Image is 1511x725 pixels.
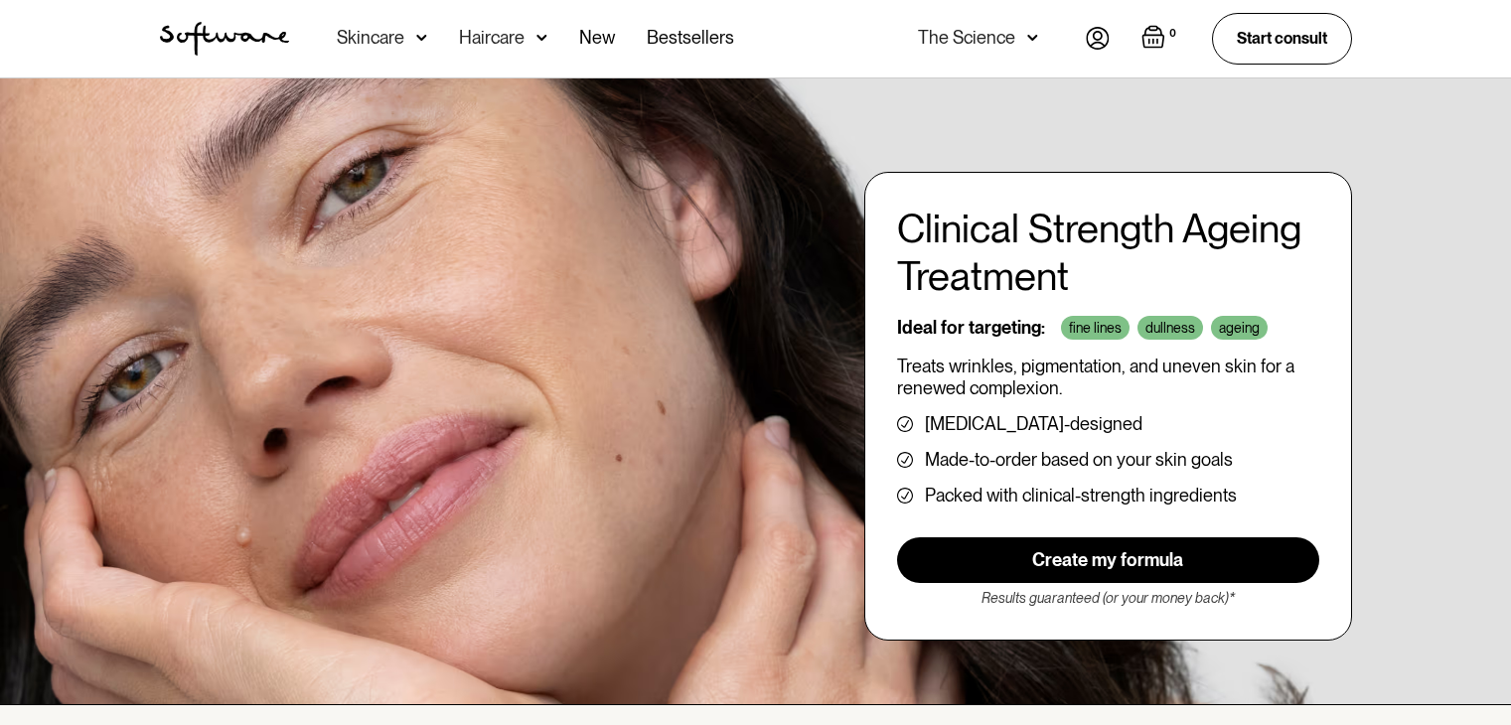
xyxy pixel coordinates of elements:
[982,590,1235,606] em: Results guaranteed (or your money back)*
[1212,13,1352,64] a: Start consult
[918,28,1015,48] div: The Science
[1061,316,1130,340] div: fine lines
[897,414,1319,434] li: [MEDICAL_DATA]-designed
[337,28,404,48] div: Skincare
[897,450,1319,470] li: Made-to-order based on your skin goals
[459,28,525,48] div: Haircare
[1141,25,1180,53] a: Open cart
[1137,316,1203,340] div: dullness
[1165,25,1180,43] div: 0
[1211,316,1268,340] div: ageing
[897,537,1319,583] a: Create my formula
[897,317,1045,339] p: Ideal for targeting:
[897,356,1319,398] p: Treats wrinkles, pigmentation, and uneven skin for a renewed complexion.
[160,22,289,56] img: Software Logo
[897,205,1319,300] h1: Clinical Strength Ageing Treatment
[160,22,289,56] a: home
[416,28,427,48] img: arrow down
[536,28,547,48] img: arrow down
[1027,28,1038,48] img: arrow down
[897,486,1319,506] li: Packed with clinical-strength ingredients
